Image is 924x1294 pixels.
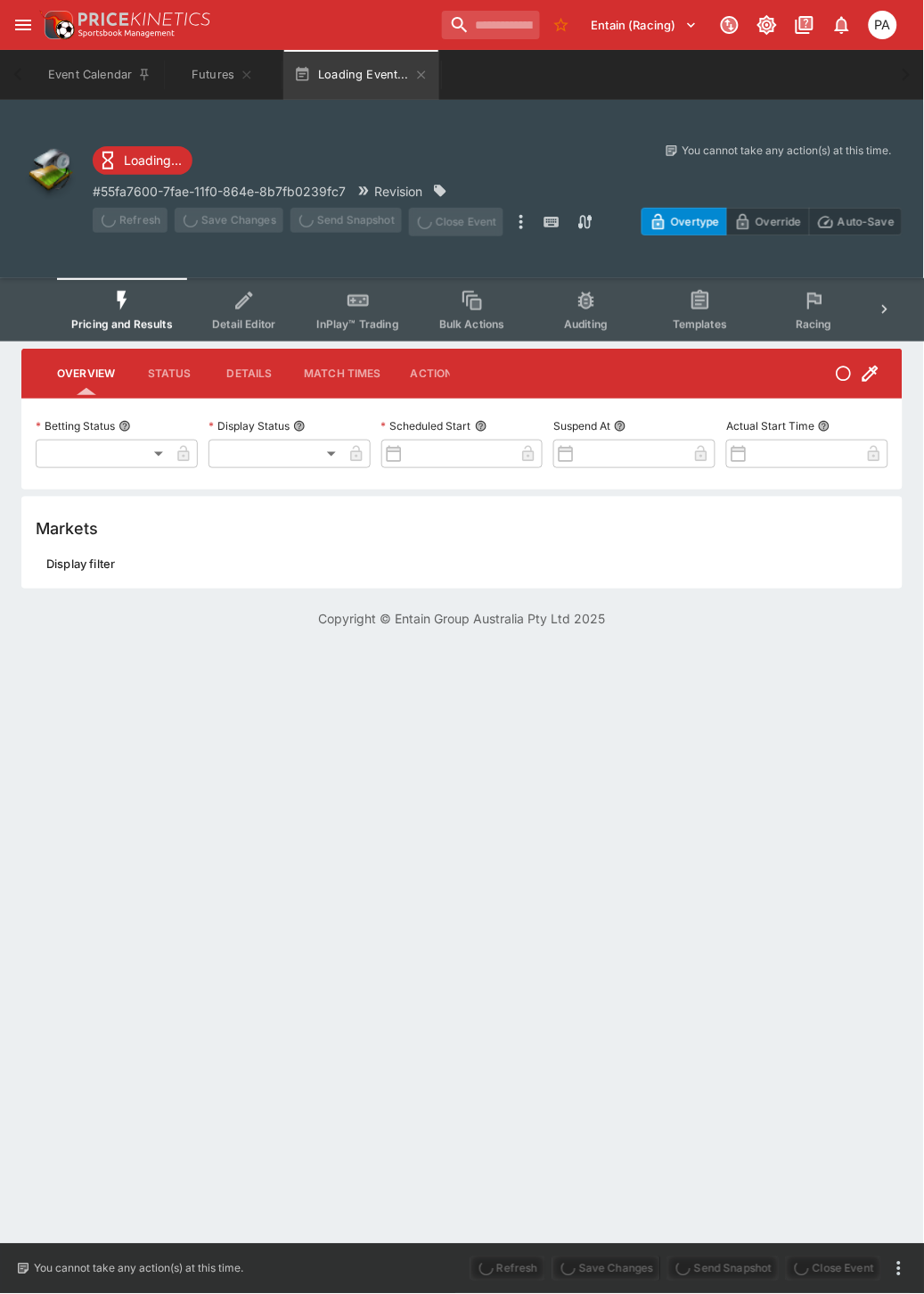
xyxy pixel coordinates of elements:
button: open drawer [7,9,39,41]
span: InPlay™ Trading [317,317,399,331]
input: search [442,11,540,39]
button: Scheduled Start [475,420,487,433]
button: Actual Start Time [818,420,830,433]
button: Documentation [789,9,821,41]
button: Override [726,208,809,235]
button: Display filter [36,549,126,578]
button: Event Calendar [37,50,162,100]
p: Revision [374,182,422,201]
div: Start From [642,208,903,235]
button: Actions [396,352,476,395]
button: Overtype [642,208,727,235]
span: Bulk Actions [439,317,505,331]
img: Sportsbook Management [78,29,175,37]
span: Detail Editor [212,317,275,331]
button: Select Tenant [581,11,708,39]
button: Suspend At [614,420,626,433]
span: Templates [673,317,727,331]
p: Auto-Save [838,212,895,231]
img: other.png [21,143,78,200]
div: Peter Addley [869,11,897,39]
button: more [511,208,532,236]
p: Suspend At [553,418,610,433]
p: Overtype [671,212,719,231]
button: Notifications [826,9,858,41]
p: Loading... [124,151,182,169]
button: No Bookmarks [547,11,576,39]
p: Betting Status [36,418,115,433]
span: Auditing [564,317,608,331]
button: Display Status [293,420,306,433]
img: PriceKinetics Logo [39,7,75,43]
button: Toggle light/dark mode [751,9,783,41]
button: Auto-Save [809,208,903,235]
p: Display Status [209,418,290,433]
p: Scheduled Start [381,418,471,433]
p: You cannot take any action(s) at this time. [34,1261,243,1277]
span: Racing [796,317,832,331]
p: You cannot take any action(s) at this time. [683,143,892,159]
button: Betting Status [119,420,131,433]
button: Futures [166,50,280,100]
button: more [888,1258,910,1280]
p: Actual Start Time [726,418,814,433]
span: Pricing and Results [71,317,173,331]
p: Copy To Clipboard [93,182,346,201]
img: PriceKinetics [78,12,210,26]
button: Peter Addley [863,5,903,45]
button: Loading Event... [283,50,439,100]
p: Override [756,212,801,231]
button: Connected to PK [714,9,746,41]
div: Event type filters [57,278,867,342]
button: Status [129,352,209,395]
h5: Markets [36,518,98,539]
button: Details [209,352,290,395]
button: Match Times [290,352,396,395]
button: Overview [43,352,129,395]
